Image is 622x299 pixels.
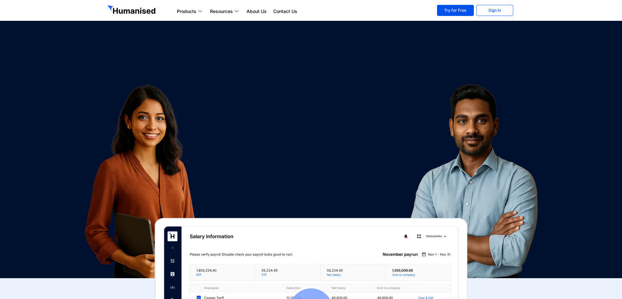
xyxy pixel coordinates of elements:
img: GetHumanised Logo [107,5,157,16]
a: Products [174,7,207,15]
a: Try for Free [437,5,474,16]
a: Resources [207,7,243,15]
a: About Us [243,7,270,15]
a: Sign In [476,5,513,16]
a: Contact Us [270,7,301,15]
